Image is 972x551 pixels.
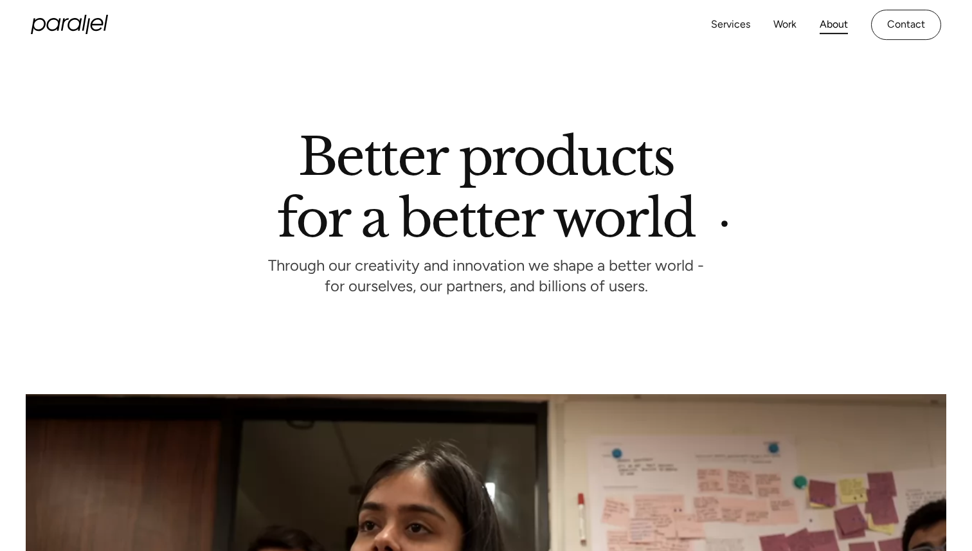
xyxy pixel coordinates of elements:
[820,15,848,34] a: About
[871,10,941,40] a: Contact
[773,15,797,34] a: Work
[277,138,694,237] h1: Better products for a better world
[31,15,108,35] a: home
[711,15,750,34] a: Services
[268,260,704,295] p: Through our creativity and innovation we shape a better world - for ourselves, our partners, and ...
